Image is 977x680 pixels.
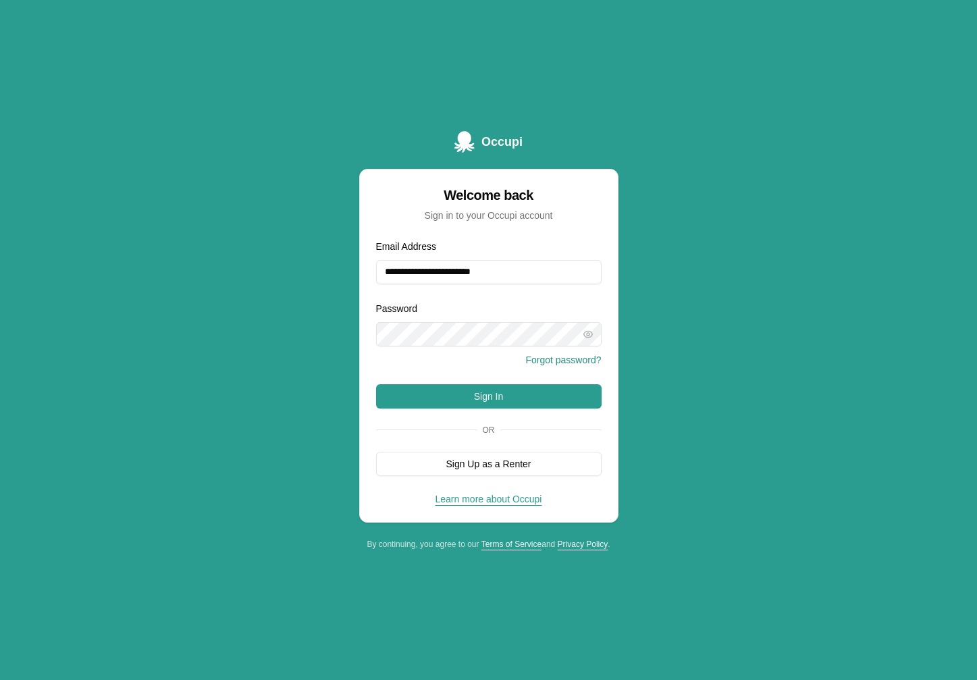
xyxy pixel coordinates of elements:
[376,241,436,252] label: Email Address
[525,353,601,367] button: Forgot password?
[376,303,417,314] label: Password
[481,132,523,151] span: Occupi
[359,539,618,550] div: By continuing, you agree to our and .
[454,131,523,153] a: Occupi
[481,540,542,549] a: Terms of Service
[376,209,602,222] div: Sign in to your Occupi account
[376,186,602,205] div: Welcome back
[477,425,500,436] span: Or
[376,452,602,476] button: Sign Up as a Renter
[558,540,608,549] a: Privacy Policy
[376,384,602,409] button: Sign In
[435,494,542,504] a: Learn more about Occupi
